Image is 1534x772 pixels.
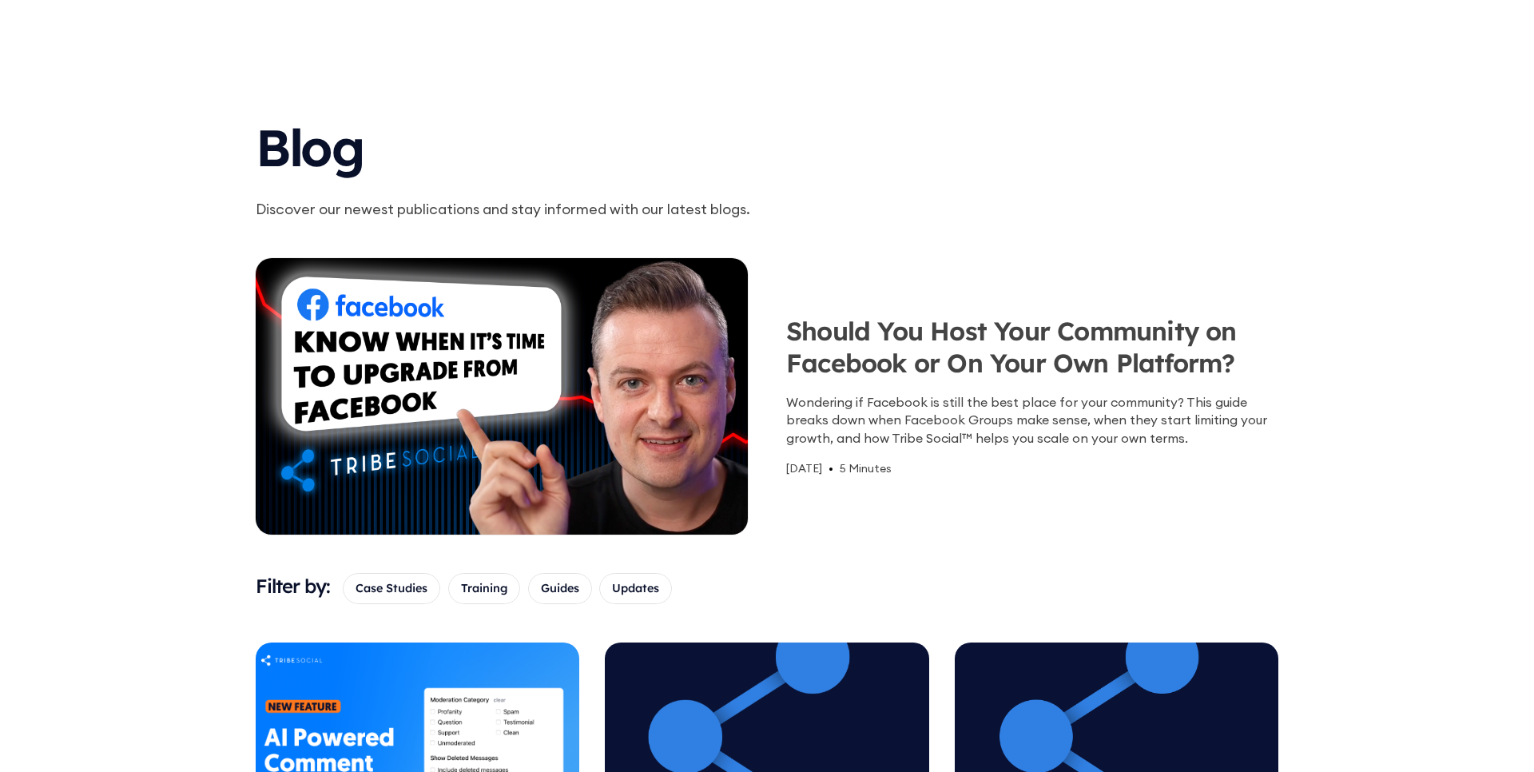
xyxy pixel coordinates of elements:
h3: Should You Host Your Community on Facebook or On Your Own Platform? [786,315,1278,387]
div: • [829,460,833,477]
div: [DATE] [786,460,822,477]
span: Case Studies [356,579,427,597]
div: 5 Minutes [840,460,892,477]
span: Guides [541,579,579,597]
p: Discover our newest publications and stay informed with our latest blogs. [256,198,869,220]
form: Email Form [343,573,1278,603]
span: Updates [612,579,659,597]
span: Training [461,579,507,597]
div: Wondering if Facebook is still the best place for your community? This guide breaks down when Fac... [786,393,1278,447]
h1: Blog [256,102,869,185]
a: Should You Host Your Community on Facebook or On Your Own Platform?Wondering if Facebook is still... [256,258,1278,535]
h3: Filter by: [256,573,330,600]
